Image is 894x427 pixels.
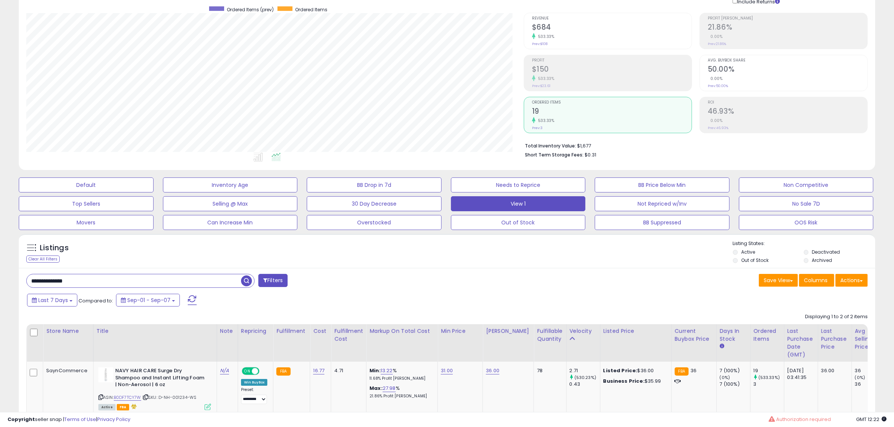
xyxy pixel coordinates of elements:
[741,257,769,263] label: Out of Stock
[258,368,270,374] span: OFF
[733,240,875,247] p: Listing States:
[603,327,668,335] div: Listed Price
[720,374,730,380] small: (0%)
[739,196,874,211] button: No Sale 7D
[675,327,713,343] div: Current Buybox Price
[369,385,432,399] div: %
[855,327,882,351] div: Avg Selling Price
[117,404,130,410] span: FBA
[366,324,438,362] th: The percentage added to the cost of goods (COGS) that forms the calculator for Min & Max prices.
[787,367,812,381] div: [DATE] 03:41:35
[129,404,137,409] i: hazardous material
[163,215,298,230] button: Can Increase Min
[220,367,229,374] a: N/A
[258,274,288,287] button: Filters
[595,177,730,192] button: BB Price Below Min
[19,177,154,192] button: Default
[805,313,868,320] div: Displaying 1 to 2 of 2 items
[369,385,383,392] b: Max:
[451,215,586,230] button: Out of Stock
[675,367,689,376] small: FBA
[451,177,586,192] button: Needs to Reprice
[307,196,442,211] button: 30 Day Decrease
[127,296,170,304] span: Sep-01 - Sep-07
[313,327,328,335] div: Cost
[114,394,141,401] a: B0DF7TCY7W
[227,6,274,13] span: Ordered Items (prev)
[532,126,543,130] small: Prev: 3
[46,327,90,335] div: Store Name
[537,327,563,343] div: Fulfillable Quantity
[708,101,867,105] span: ROI
[570,327,597,335] div: Velocity
[369,327,434,335] div: Markup on Total Cost
[116,294,180,307] button: Sep-01 - Sep-07
[40,243,69,253] h5: Listings
[486,327,531,335] div: [PERSON_NAME]
[313,367,324,374] a: 16.77
[98,367,211,409] div: ASIN:
[307,177,442,192] button: BB Drop in 7d
[307,215,442,230] button: Overstocked
[855,381,885,388] div: 36
[19,215,154,230] button: Movers
[758,374,780,380] small: (533.33%)
[787,327,815,359] div: Last Purchase Date (GMT)
[537,367,560,374] div: 78
[812,257,832,263] label: Archived
[8,416,35,423] strong: Copyright
[821,367,846,374] div: 36.00
[570,381,600,388] div: 0.43
[603,377,645,385] b: Business Price:
[570,367,600,374] div: 2.71
[486,367,499,374] a: 36.00
[115,367,207,390] b: NAVY HAIR CARE Surge Dry Shampoo and Instant Lifting Foam | Non-Aerosol | 6 oz
[720,381,750,388] div: 7 (100%)
[535,34,555,39] small: 533.33%
[525,143,576,149] b: Total Inventory Value:
[741,249,755,255] label: Active
[525,141,862,150] li: $1,677
[241,379,268,386] div: Win BuyBox
[532,107,692,117] h2: 19
[708,126,728,130] small: Prev: 46.93%
[855,367,885,374] div: 36
[754,381,784,388] div: 3
[243,368,252,374] span: ON
[26,256,60,263] div: Clear All Filters
[241,387,268,404] div: Preset:
[708,34,723,39] small: 0.00%
[532,101,692,105] span: Ordered Items
[532,23,692,33] h2: $684
[720,367,750,374] div: 7 (100%)
[98,367,113,382] img: 31gVCneCiWL._SL40_.jpg
[276,327,307,335] div: Fulfillment
[595,215,730,230] button: BB Suppressed
[708,118,723,123] small: 0.00%
[532,59,692,63] span: Profit
[241,327,270,335] div: Repricing
[369,367,381,374] b: Min:
[739,177,874,192] button: Non Competitive
[535,118,555,123] small: 533.33%
[812,249,840,255] label: Deactivated
[8,416,130,423] div: seller snap | |
[220,327,235,335] div: Note
[603,367,666,374] div: $36.00
[532,17,692,21] span: Revenue
[441,367,453,374] a: 31.00
[142,394,197,400] span: | SKU: D-NH-001234-WS
[38,296,68,304] span: Last 7 Days
[595,196,730,211] button: Not Repriced w/Inv
[163,196,298,211] button: Selling @ Max
[821,327,849,351] div: Last Purchase Price
[754,327,781,343] div: Ordered Items
[739,215,874,230] button: OOS Risk
[835,274,868,287] button: Actions
[574,374,596,380] small: (530.23%)
[708,17,867,21] span: Profit [PERSON_NAME]
[381,367,393,374] a: 13.22
[532,42,547,46] small: Prev: $108
[585,151,596,158] span: $0.31
[856,416,886,423] span: 2025-09-15 12:22 GMT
